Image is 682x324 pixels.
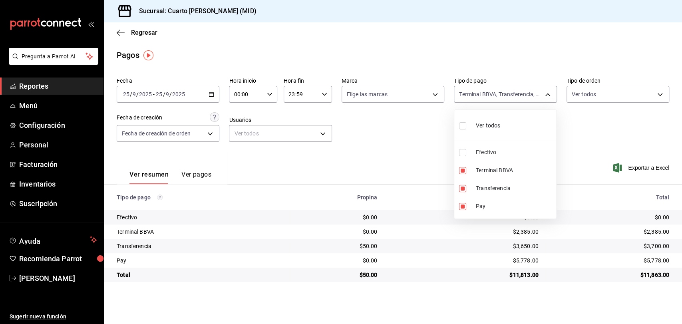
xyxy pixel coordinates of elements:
img: Tooltip marker [143,50,153,60]
span: Terminal BBVA [476,166,553,175]
span: Transferencia [476,184,553,193]
span: Efectivo [476,148,553,157]
span: Ver todos [476,121,500,130]
span: Pay [476,202,553,211]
